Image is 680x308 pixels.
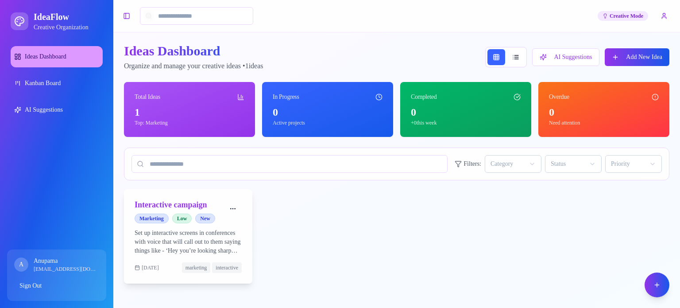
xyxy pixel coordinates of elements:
a: Ideas Dashboard [11,46,103,67]
div: 1 [135,105,244,119]
p: Top: Marketing [135,119,244,126]
div: 0 [549,105,659,119]
span: Kanban Board [25,79,66,88]
h1: Ideas Dashboard [124,43,290,59]
p: Need attention [549,119,659,126]
p: + 0 this week [411,119,521,126]
div: [DATE] [135,264,159,271]
button: Sign Out [14,278,99,294]
span: Filters: [462,160,481,168]
span: Ideas Dashboard [25,52,75,61]
span: marketing [173,262,206,273]
span: A [14,257,28,272]
span: interactive [208,262,242,273]
button: AI Suggestions [519,48,593,66]
p: Anupama [34,257,99,265]
a: Kanban Board [11,73,103,94]
p: [EMAIL_ADDRESS][DOMAIN_NAME] [34,265,99,273]
h3: Interactive campaign [135,200,224,210]
div: Low [174,214,194,223]
p: Set up interactive screens in conferences with voice that will call out to them saying things lik... [135,229,242,255]
div: Overdue [549,93,573,101]
p: Active projects [273,119,382,126]
span: AI Suggestions [25,105,70,114]
div: Completed [411,93,442,101]
a: AI Suggestions [11,99,103,121]
p: Creative Organization [34,23,97,32]
div: Total Ideas [135,93,166,101]
div: Creative Mode [594,11,648,21]
div: In Progress [273,93,305,101]
button: Add New Idea [599,48,669,66]
div: New [198,214,219,223]
h2: IdeaFlow [34,11,97,23]
div: 0 [273,105,382,119]
div: 0 [411,105,521,119]
p: Organize and manage your creative ideas • 1 ideas [124,61,290,71]
div: Marketing [135,214,170,223]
